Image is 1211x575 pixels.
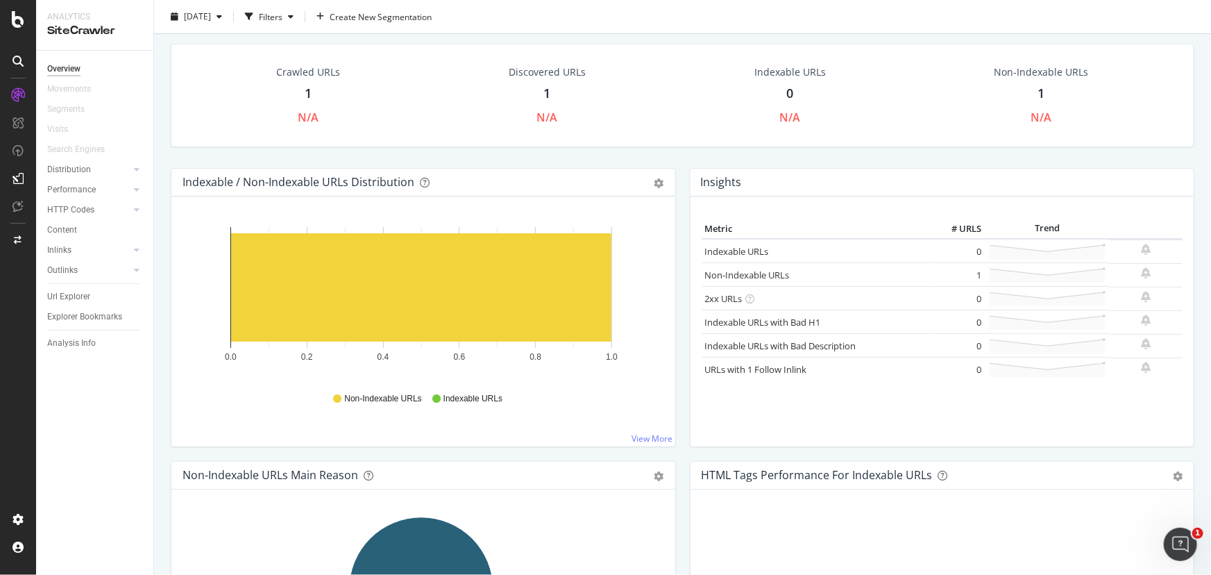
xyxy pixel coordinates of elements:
text: 0.6 [454,352,466,362]
div: bell-plus [1142,267,1151,278]
td: 0 [930,239,985,263]
div: 0 [786,85,793,103]
button: [DATE] [165,6,228,28]
div: Distribution [47,162,91,177]
text: 0.4 [378,352,389,362]
div: Movements [47,82,91,97]
div: Indexable URLs [754,65,826,79]
div: Outlinks [47,263,78,278]
iframe: Intercom live chat [1164,528,1197,561]
div: bell-plus [1142,291,1151,302]
a: Analysis Info [47,336,144,351]
a: URLs with 1 Follow Inlink [705,363,807,376]
a: Segments [47,102,99,117]
span: Non-Indexable URLs [344,393,421,405]
td: 0 [930,287,985,310]
div: gear [654,178,664,188]
span: Indexable URLs [443,393,502,405]
div: HTML Tags Performance for Indexable URLs [702,468,933,482]
a: Outlinks [47,263,130,278]
a: Non-Indexable URLs [705,269,790,281]
div: HTTP Codes [47,203,94,217]
a: Visits [47,122,82,137]
a: Url Explorer [47,290,144,304]
text: 0.0 [225,352,237,362]
div: Indexable / Non-Indexable URLs Distribution [183,175,414,189]
svg: A chart. [183,219,659,380]
td: 0 [930,358,985,381]
div: 1 [1038,85,1045,103]
div: SiteCrawler [47,23,142,39]
div: Filters [259,10,282,22]
div: Crawled URLs [276,65,340,79]
td: 1 [930,263,985,287]
div: bell-plus [1142,244,1151,255]
div: N/A [298,110,319,126]
a: 2xx URLs [705,292,743,305]
text: 0.8 [530,352,541,362]
div: Performance [47,183,96,197]
th: # URLS [930,219,985,240]
text: 1.0 [606,352,618,362]
div: bell-plus [1142,338,1151,349]
div: 1 [544,85,551,103]
div: gear [654,472,664,481]
div: Discovered URLs [509,65,586,79]
td: 0 [930,334,985,358]
span: 1 [1192,528,1203,539]
td: 0 [930,310,985,334]
div: Segments [47,102,85,117]
a: Content [47,223,144,237]
div: N/A [537,110,558,126]
div: Search Engines [47,142,105,157]
th: Trend [985,219,1110,240]
div: Content [47,223,77,237]
div: Explorer Bookmarks [47,310,122,324]
div: Non-Indexable URLs [994,65,1089,79]
a: HTTP Codes [47,203,130,217]
a: Movements [47,82,105,97]
div: Visits [47,122,68,137]
a: Distribution [47,162,130,177]
a: Indexable URLs [705,245,769,258]
a: Inlinks [47,243,130,258]
a: Search Engines [47,142,119,157]
div: Analytics [47,11,142,23]
button: Filters [239,6,299,28]
div: Analysis Info [47,336,96,351]
h4: Insights [701,173,742,192]
div: 1 [305,85,312,103]
div: Inlinks [47,243,71,258]
div: Overview [47,62,81,76]
div: Non-Indexable URLs Main Reason [183,468,358,482]
a: Indexable URLs with Bad Description [705,340,856,352]
div: N/A [779,110,800,126]
a: View More [632,433,673,444]
div: bell-plus [1142,315,1151,326]
text: 0.2 [301,352,313,362]
a: Indexable URLs with Bad H1 [705,316,821,328]
a: Performance [47,183,130,197]
div: Url Explorer [47,290,90,304]
a: Overview [47,62,144,76]
span: Create New Segmentation [330,10,432,22]
div: gear [1173,472,1183,481]
a: Explorer Bookmarks [47,310,144,324]
div: bell-plus [1142,362,1151,373]
th: Metric [702,219,930,240]
div: N/A [1031,110,1052,126]
button: Create New Segmentation [311,6,437,28]
span: 2025 Oct. 8th [184,10,211,22]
